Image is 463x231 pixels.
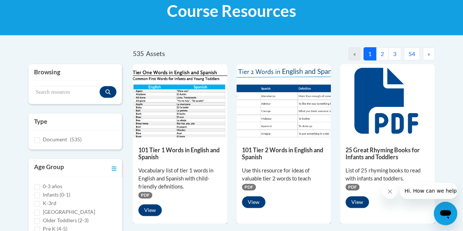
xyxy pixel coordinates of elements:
label: K-3rd [43,199,56,207]
button: 54 [404,47,420,60]
button: Next [423,47,435,60]
span: PDF [346,184,359,190]
label: [GEOGRAPHIC_DATA] [43,208,95,216]
iframe: Close message [382,184,397,199]
h5: 25 Great Rhyming Books for Infants and Toddlers [346,146,429,161]
span: (535) [70,136,82,142]
iframe: Message from company [400,183,457,199]
div: Use this resource for ideas of valuable tier 2 words to teach [242,167,325,183]
h3: Age Group [34,163,64,173]
label: Older Toddlers (2-3) [43,216,89,224]
span: Hi. How can we help? [4,5,59,11]
span: Assets [146,50,165,57]
span: 535 [133,50,144,57]
a: Toggle collapse [112,163,116,173]
button: View [138,204,162,216]
h3: Browsing [34,68,116,77]
button: Search resources [100,86,116,98]
h3: Type [34,117,116,126]
button: View [242,196,265,208]
div: Vocabulary list of tier 1 words in English and Spanish with child-friendly definitions. [138,167,222,191]
img: 836e94b2-264a-47ae-9840-fb2574307f3b.pdf [236,64,331,137]
span: Document [43,136,67,142]
span: PDF [138,192,152,198]
button: 1 [363,47,376,60]
h5: 101 Tier 1 Words in English and Spanish [138,146,222,161]
button: View [346,196,369,208]
span: Course Resources [167,1,296,21]
button: 2 [376,47,389,60]
label: 0-3 años [43,182,62,190]
h5: 101 Tier 2 Words in English and Spanish [242,146,325,161]
span: PDF [242,184,256,190]
img: d35314be-4b7e-462d-8f95-b17e3d3bb747.pdf [133,64,227,137]
div: List of 25 rhyming books to read with infants and toddlers. [346,167,429,183]
span: » [427,50,430,57]
iframe: Button to launch messaging window [434,202,457,225]
label: Infants (0-1) [43,191,70,199]
nav: Pagination Navigation [284,47,435,60]
input: Search resources [34,86,100,98]
button: 3 [388,47,401,60]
